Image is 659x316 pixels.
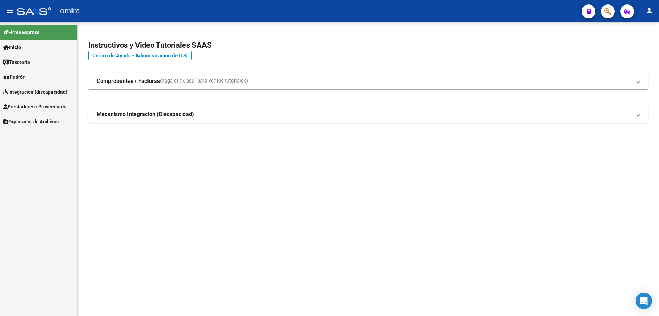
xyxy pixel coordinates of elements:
mat-icon: menu [6,7,14,15]
span: Tesorería [3,58,30,66]
span: Padrón [3,73,26,81]
span: Firma Express [3,29,39,36]
span: Prestadores / Proveedores [3,103,66,111]
span: Integración (discapacidad) [3,88,67,96]
strong: Comprobantes / Facturas [97,77,160,85]
span: Explorador de Archivos [3,118,59,125]
span: - omint [55,3,79,19]
strong: Mecanismo Integración (Discapacidad) [97,111,194,118]
mat-expansion-panel-header: Mecanismo Integración (Discapacidad) [88,106,648,123]
h2: Instructivos y Video Tutoriales SAAS [88,39,648,52]
mat-icon: person [645,7,653,15]
div: Open Intercom Messenger [636,293,652,309]
span: Inicio [3,44,21,51]
a: Centro de Ayuda - Administración de O.S. [88,51,192,60]
mat-expansion-panel-header: Comprobantes / Facturas(haga click aquí para ver los tutoriales) [88,73,648,89]
span: (haga click aquí para ver los tutoriales) [160,77,248,85]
